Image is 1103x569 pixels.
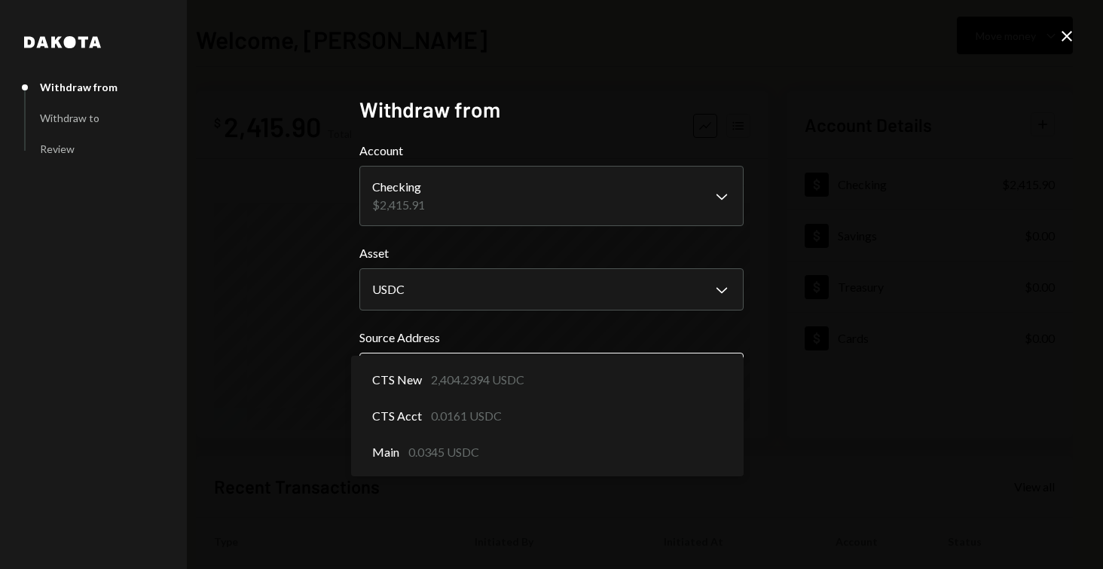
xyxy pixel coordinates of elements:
[431,371,524,389] div: 2,404.2394 USDC
[359,166,744,226] button: Account
[372,371,422,389] span: CTS New
[359,268,744,311] button: Asset
[359,95,744,124] h2: Withdraw from
[359,142,744,160] label: Account
[359,329,744,347] label: Source Address
[40,112,99,124] div: Withdraw to
[40,81,118,93] div: Withdraw from
[359,244,744,262] label: Asset
[372,407,422,425] span: CTS Acct
[431,407,502,425] div: 0.0161 USDC
[359,353,744,395] button: Source Address
[408,443,479,461] div: 0.0345 USDC
[40,142,75,155] div: Review
[372,443,399,461] span: Main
